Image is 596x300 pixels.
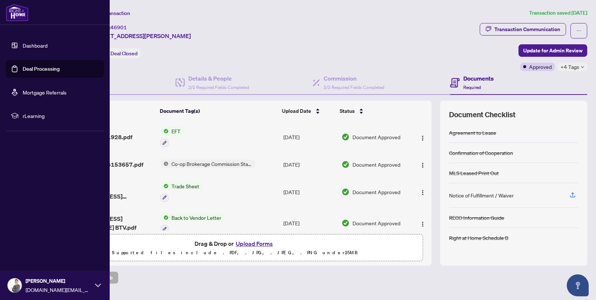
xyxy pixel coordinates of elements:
td: [DATE] [280,176,339,208]
div: MLS Leased Print Out [449,169,499,177]
div: Status: [91,48,140,58]
th: Document Tag(s) [157,101,279,121]
span: Document Approved [352,160,400,168]
span: Upload Date [282,107,311,115]
th: (12) File Name [64,101,157,121]
button: Status IconEFT [161,127,184,147]
span: Co-op Brokerage Commission Statement [169,160,255,168]
img: logo [6,4,29,21]
img: Document Status [342,133,350,141]
button: Status IconTrade Sheet [161,182,202,202]
div: Agreement to Lease [449,129,496,137]
div: Right at Home Schedule B [449,234,508,242]
img: Logo [420,135,426,141]
h4: Documents [463,74,494,83]
div: Transaction Communication [494,23,560,35]
th: Status [337,101,409,121]
span: Update for Admin Review [523,45,582,56]
button: Logo [417,186,429,198]
img: Logo [420,162,426,168]
span: down [581,65,584,69]
span: [STREET_ADDRESS][PERSON_NAME] [91,32,191,40]
span: Document Approved [352,219,400,227]
span: +4 Tags [561,63,579,71]
button: Open asap [567,274,589,296]
article: Transaction saved [DATE] [529,9,587,17]
button: Status IconCo-op Brokerage Commission Statement [161,160,255,168]
span: Drag & Drop orUpload FormsSupported files include .PDF, .JPG, .JPEG, .PNG under25MB [47,234,422,262]
span: Deal Closed [110,50,137,57]
p: Supported files include .PDF, .JPG, .JPEG, .PNG under 25 MB [52,248,418,257]
div: RECO Information Guide [449,214,504,222]
span: 2/2 Required Fields Completed [324,85,384,90]
a: Dashboard [23,42,48,49]
span: 46901 [110,24,127,31]
img: Status Icon [161,127,169,135]
img: Document Status [342,219,350,227]
img: Profile Icon [8,278,22,292]
span: EFT [169,127,184,135]
span: Drag & Drop or [195,239,275,248]
td: [DATE] [280,121,339,153]
span: Signed_2518-[STREET_ADDRESS][GEOGRAPHIC_DATA][PERSON_NAME]pdf [67,183,155,201]
th: Upload Date [279,101,337,121]
a: Mortgage Referrals [23,89,67,96]
h4: Commission [324,74,384,83]
span: ellipsis [576,28,581,33]
img: Logo [420,190,426,196]
span: [STREET_ADDRESS][PERSON_NAME] BTV.pdf [67,214,155,232]
span: 2/2 Required Fields Completed [188,85,249,90]
span: Trade Sheet [169,182,202,190]
img: Status Icon [161,214,169,222]
div: Notice of Fulfillment / Waiver [449,191,514,199]
h4: Details & People [188,74,249,83]
button: Transaction Communication [480,23,566,36]
button: Logo [417,217,429,229]
a: Deal Processing [23,66,60,72]
span: [DOMAIN_NAME][EMAIL_ADDRESS][DOMAIN_NAME] [26,286,91,294]
img: Document Status [342,188,350,196]
div: Confirmation of Cooperation [449,149,513,157]
img: Document Status [342,160,350,168]
img: Logo [420,221,426,227]
img: Status Icon [161,160,169,168]
td: [DATE] [280,208,339,239]
button: Status IconBack to Vendor Letter [161,214,224,233]
span: rLearning [23,112,99,120]
button: Update for Admin Review [518,44,587,57]
button: Upload Forms [234,239,275,248]
span: Back to Vendor Letter [169,214,224,222]
td: [DATE] [280,153,339,176]
span: Required [463,85,481,90]
span: [PERSON_NAME] [26,277,91,285]
button: Logo [417,159,429,170]
span: Approved [529,63,552,71]
span: Document Approved [352,133,400,141]
span: View Transaction [91,10,130,16]
img: Status Icon [161,182,169,190]
span: Document Checklist [449,110,516,120]
span: Status [340,107,355,115]
span: Document Approved [352,188,400,196]
button: Logo [417,131,429,143]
